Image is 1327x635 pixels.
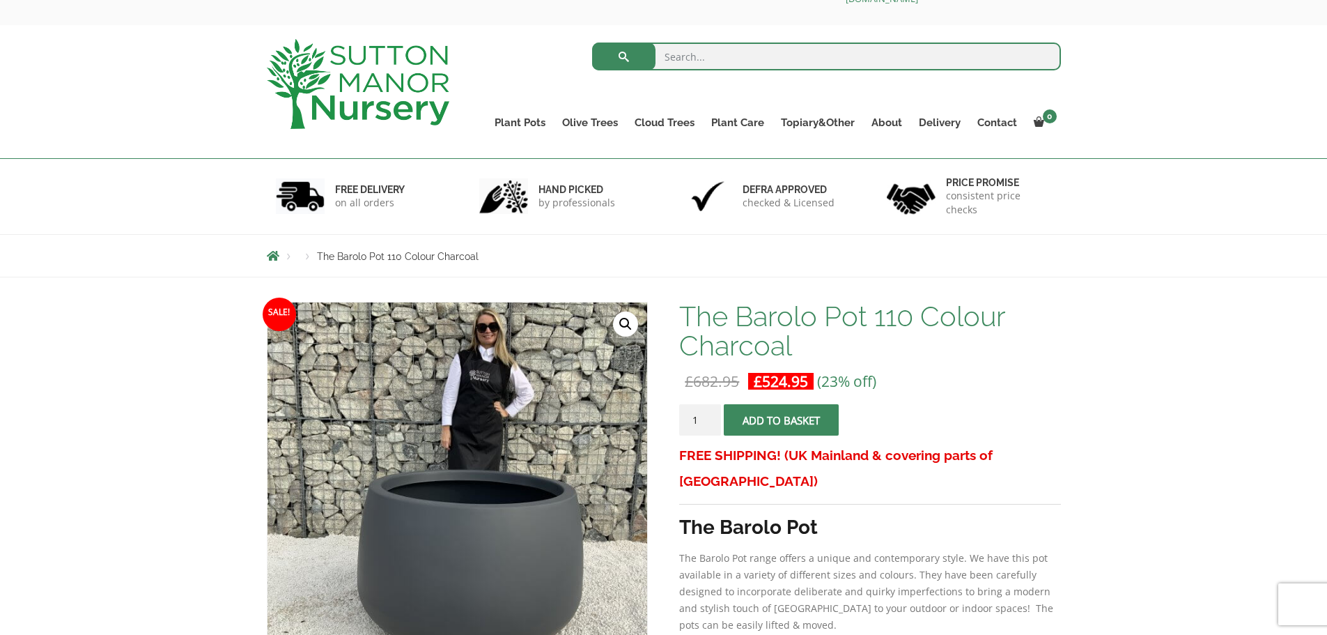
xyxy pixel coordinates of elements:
[538,196,615,210] p: by professionals
[679,302,1060,360] h1: The Barolo Pot 110 Colour Charcoal
[613,312,638,337] a: View full-screen image gallery
[724,404,839,436] button: Add to basket
[317,251,479,262] span: The Barolo Pot 110 Colour Charcoal
[679,443,1060,494] h3: FREE SHIPPING! (UK Mainland & covering parts of [GEOGRAPHIC_DATA])
[486,113,554,132] a: Plant Pots
[267,250,1061,261] nav: Breadcrumbs
[743,183,835,196] h6: Defra approved
[703,113,773,132] a: Plant Care
[743,196,835,210] p: checked & Licensed
[683,178,732,214] img: 3.jpg
[685,372,739,391] bdi: 682.95
[267,39,449,129] img: logo
[263,298,296,331] span: Sale!
[887,175,936,217] img: 4.jpg
[773,113,863,132] a: Topiary&Other
[335,196,405,210] p: on all orders
[1043,109,1057,123] span: 0
[817,372,876,391] span: (23% off)
[946,189,1052,217] p: consistent price checks
[276,178,325,214] img: 1.jpg
[679,516,818,539] strong: The Barolo Pot
[592,43,1061,70] input: Search...
[910,113,969,132] a: Delivery
[754,372,762,391] span: £
[335,183,405,196] h6: FREE DELIVERY
[679,550,1060,634] p: The Barolo Pot range offers a unique and contemporary style. We have this pot available in a vari...
[626,113,703,132] a: Cloud Trees
[538,183,615,196] h6: hand picked
[554,113,626,132] a: Olive Trees
[969,113,1025,132] a: Contact
[1025,113,1061,132] a: 0
[479,178,528,214] img: 2.jpg
[946,176,1052,189] h6: Price promise
[754,372,808,391] bdi: 524.95
[685,372,693,391] span: £
[863,113,910,132] a: About
[679,404,721,436] input: Product quantity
